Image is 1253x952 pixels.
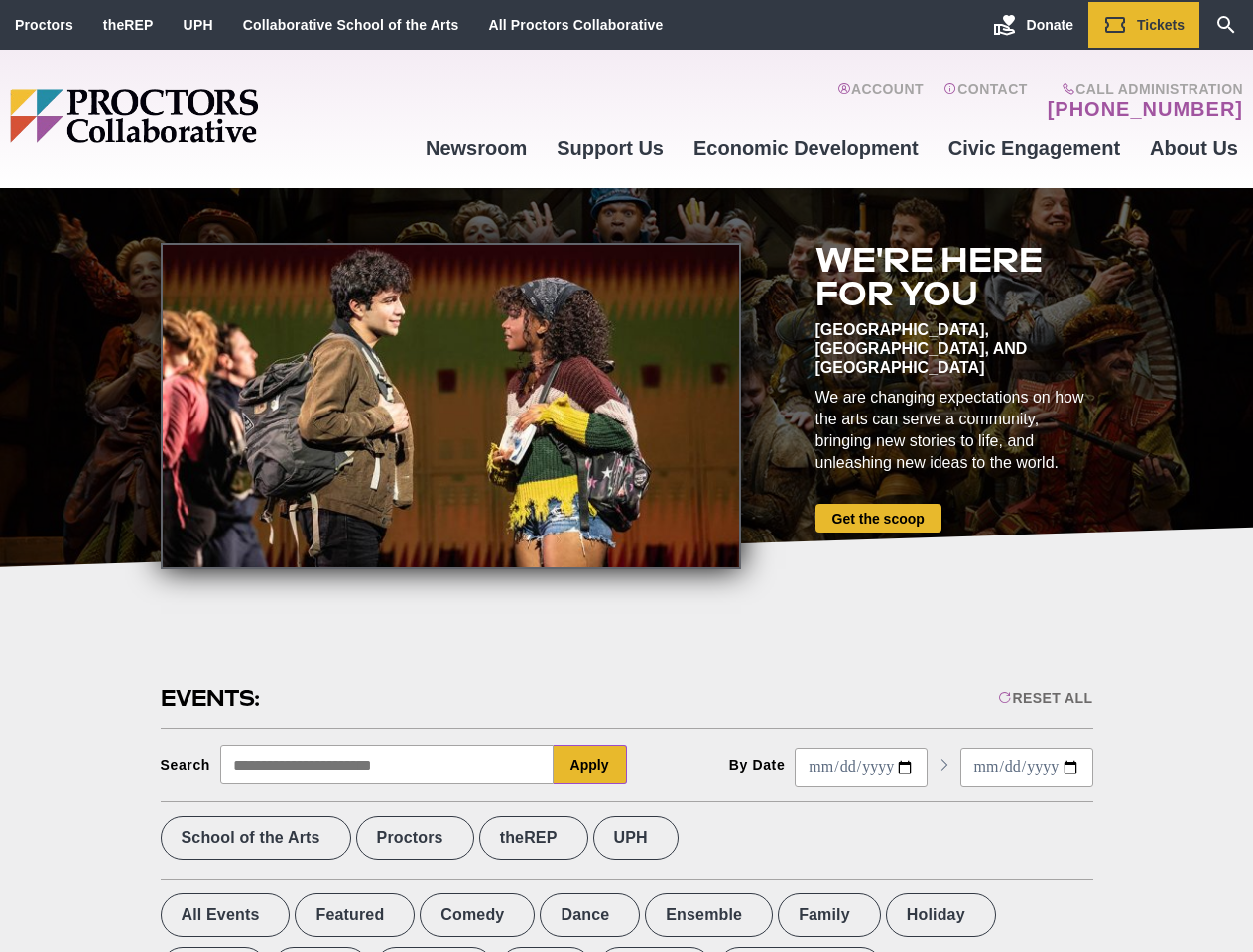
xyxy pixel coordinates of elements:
a: Newsroom [411,121,542,175]
label: Holiday [886,893,996,937]
a: Economic Development [679,121,934,175]
a: Collaborative School of the Arts [243,17,459,33]
a: Search [1199,2,1253,48]
span: Call Administration [1042,81,1243,97]
h2: Events: [161,683,263,714]
a: theREP [103,17,154,33]
div: Search [161,757,211,773]
label: Proctors [356,816,474,860]
label: School of the Arts [161,816,351,860]
label: Dance [540,893,640,937]
label: All Events [161,893,291,937]
a: Get the scoop [815,504,941,533]
a: Civic Engagement [934,121,1135,175]
a: UPH [184,17,213,33]
div: By Date [729,757,786,773]
a: Proctors [15,17,73,33]
div: Reset All [998,690,1092,706]
a: [PHONE_NUMBER] [1048,97,1243,121]
a: Contact [943,81,1028,121]
a: Tickets [1088,2,1199,48]
div: [GEOGRAPHIC_DATA], [GEOGRAPHIC_DATA], and [GEOGRAPHIC_DATA] [815,320,1093,377]
a: Donate [978,2,1088,48]
a: About Us [1135,121,1253,175]
button: Apply [554,745,627,784]
label: Family [778,893,881,937]
div: We are changing expectations on how the arts can serve a community, bringing new stories to life,... [815,387,1093,474]
h2: We're here for you [815,243,1093,310]
label: Featured [295,893,415,937]
label: Comedy [420,893,535,937]
img: Proctors logo [10,89,411,143]
label: Ensemble [645,893,773,937]
a: Account [837,81,924,121]
a: Support Us [542,121,679,175]
label: theREP [479,816,588,860]
label: UPH [593,816,679,860]
span: Donate [1027,17,1073,33]
span: Tickets [1137,17,1185,33]
a: All Proctors Collaborative [488,17,663,33]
